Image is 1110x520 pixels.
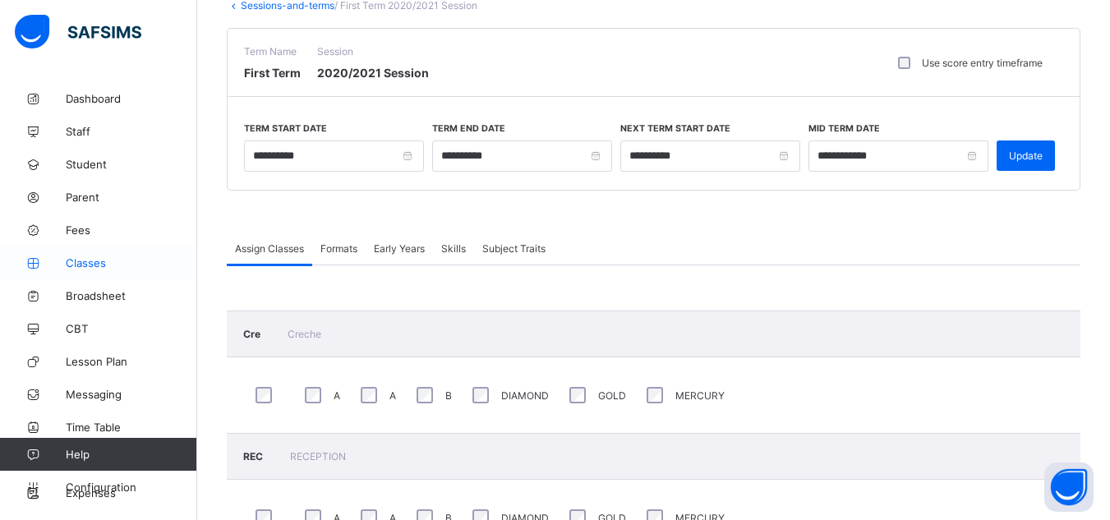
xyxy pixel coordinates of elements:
[1044,462,1094,512] button: Open asap
[317,45,429,58] span: Session
[244,45,301,58] span: Term Name
[441,242,466,255] span: Skills
[66,421,197,434] span: Time Table
[66,289,197,302] span: Broadsheet
[66,355,197,368] span: Lesson Plan
[675,389,725,402] label: MERCURY
[922,57,1043,69] label: Use score entry timeframe
[598,389,626,402] label: GOLD
[243,328,263,340] span: Cre
[66,481,196,494] span: Configuration
[243,450,265,462] span: REC
[235,242,304,255] span: Assign Classes
[374,242,425,255] span: Early Years
[66,191,197,204] span: Parent
[620,123,730,134] label: Next Term Start Date
[288,328,321,340] span: Creche
[66,256,197,269] span: Classes
[15,15,141,49] img: safsims
[66,448,196,461] span: Help
[66,92,197,105] span: Dashboard
[66,388,197,401] span: Messaging
[501,389,549,402] label: DIAMOND
[389,389,396,402] label: A
[66,223,197,237] span: Fees
[445,389,452,402] label: B
[808,123,880,134] label: Mid Term Date
[317,66,429,80] span: 2020/2021 Session
[66,158,197,171] span: Student
[320,242,357,255] span: Formats
[1009,150,1043,162] span: Update
[244,123,327,134] label: Term Start Date
[290,450,346,462] span: RECEPTION
[66,322,197,335] span: CBT
[66,125,197,138] span: Staff
[482,242,546,255] span: Subject Traits
[432,123,505,134] label: Term End Date
[334,389,340,402] label: A
[244,66,301,80] span: First Term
